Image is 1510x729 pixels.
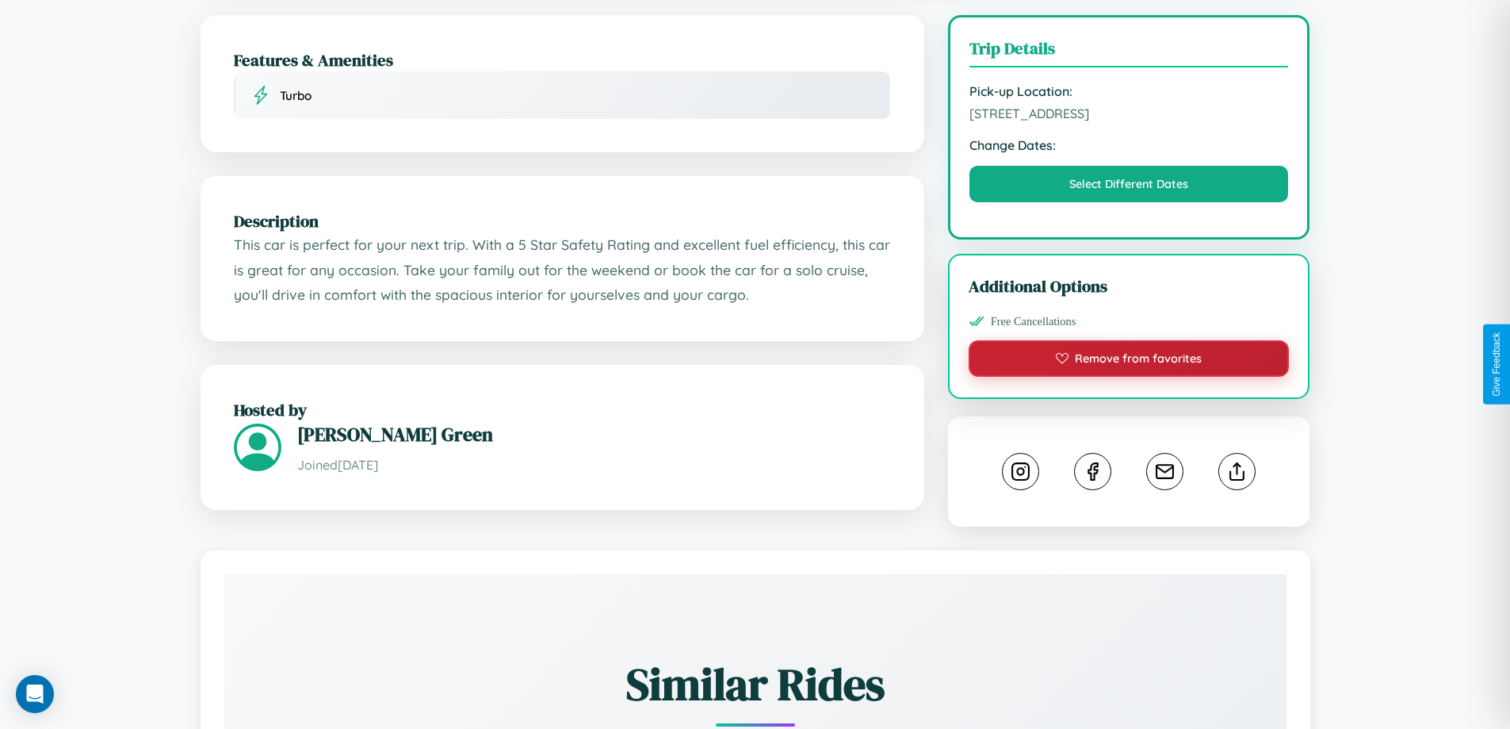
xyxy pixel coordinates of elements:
p: Joined [DATE] [297,454,891,477]
button: Select Different Dates [969,166,1289,202]
p: This car is perfect for your next trip. With a 5 Star Safety Rating and excellent fuel efficiency... [234,232,891,308]
h2: Description [234,209,891,232]
h2: Features & Amenities [234,48,891,71]
span: [STREET_ADDRESS] [969,106,1289,121]
span: Turbo [280,88,312,103]
div: Give Feedback [1491,332,1502,397]
strong: Pick-up Location: [969,83,1289,99]
div: Open Intercom Messenger [16,675,54,713]
h3: Additional Options [969,274,1290,297]
h2: Hosted by [234,398,891,421]
button: Remove from favorites [969,340,1290,377]
h2: Similar Rides [280,654,1231,715]
h3: [PERSON_NAME] Green [297,421,891,447]
strong: Change Dates: [969,137,1289,153]
span: Free Cancellations [991,315,1076,328]
h3: Trip Details [969,36,1289,67]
